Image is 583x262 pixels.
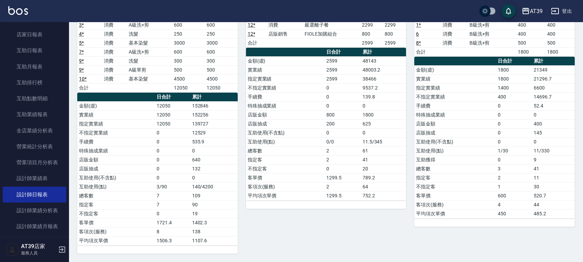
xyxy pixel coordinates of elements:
td: 金額(虛) [414,65,496,74]
td: 金額(虛) [246,56,325,65]
td: 20 [361,164,406,173]
td: 1107.6 [190,236,238,245]
td: 138 [190,227,238,236]
td: 2 [325,146,360,155]
td: 消費 [441,38,467,47]
td: 41 [532,164,575,173]
td: 1/30 [496,146,532,155]
td: 139727 [190,119,238,128]
td: 400 [516,20,545,29]
td: 3 [496,164,532,173]
a: 設計師業績分析表 [3,203,66,218]
td: 合計 [414,47,441,56]
td: 12050 [155,110,190,119]
td: 38466 [361,74,406,83]
td: 0 [496,119,532,128]
a: 全店業績分析表 [3,123,66,139]
td: 基本染髮 [127,38,172,47]
td: 消費 [102,38,127,47]
td: 1721.4 [155,218,190,227]
td: 消費 [441,20,467,29]
td: 店販抽成 [77,164,155,173]
td: 12050 [155,119,190,128]
td: 0 [325,128,360,137]
td: 2 [325,182,360,191]
td: 800 [383,29,406,38]
td: 800 [325,110,360,119]
td: 250 [172,29,205,38]
td: 139.8 [361,92,406,101]
td: 500 [172,65,205,74]
td: 2599 [325,65,360,74]
td: 店販金額 [246,110,325,119]
a: 營業項目月分析表 [3,155,66,170]
table: a dense table [77,93,238,245]
td: 合計 [77,83,102,92]
td: 不指定客 [414,182,496,191]
td: 500 [205,65,238,74]
td: 21296.7 [532,74,575,83]
a: 設計師業績表 [3,170,66,186]
td: 400 [545,20,575,29]
td: 總客數 [77,191,155,200]
td: 互助使用(點) [246,137,325,146]
td: 店販銷售 [267,29,303,38]
td: 手續費 [414,101,496,110]
th: 累計 [361,48,406,57]
td: 3/90 [155,182,190,191]
td: 1800 [516,47,545,56]
td: 640 [190,155,238,164]
td: 消費 [102,65,127,74]
td: 0 [496,155,532,164]
td: 520.7 [532,191,575,200]
td: 指定實業績 [77,119,155,128]
td: 客項次(服務) [414,200,496,209]
td: 500 [545,38,575,47]
th: 日合計 [325,48,360,57]
td: 互助使用(不含點) [414,137,496,146]
td: 4500 [205,74,238,83]
td: B級洗+剪 [468,29,516,38]
td: 2 [325,155,360,164]
td: 不指定客 [246,164,325,173]
td: 0 [361,101,406,110]
td: 店販金額 [77,155,155,164]
a: 6 [416,31,419,37]
td: 店販抽成 [246,119,325,128]
td: 7 [155,191,190,200]
td: 11 [532,173,575,182]
td: 基本染髮 [127,74,172,83]
td: 500 [516,38,545,47]
th: 累計 [532,57,575,66]
a: 互助日報表 [3,43,66,58]
td: 0 [190,173,238,182]
td: 1800 [361,110,406,119]
td: 625 [361,119,406,128]
td: 14696.7 [532,92,575,101]
td: 0 [155,146,190,155]
td: 消費 [267,20,303,29]
td: 12050 [205,83,238,92]
td: 客項次(服務) [77,227,155,236]
td: 752.2 [361,191,406,200]
td: 互助獲得 [414,155,496,164]
td: 1299.5 [325,191,360,200]
td: 450 [496,209,532,218]
td: 消費 [102,47,127,56]
td: 消費 [102,56,127,65]
td: 0 [325,92,360,101]
td: 互助使用(不含點) [77,173,155,182]
td: 400 [496,92,532,101]
td: 109 [190,191,238,200]
td: 0 [325,83,360,92]
td: 600 [496,191,532,200]
td: 140/4200 [190,182,238,191]
td: 消費 [441,29,467,38]
td: 7 [155,200,190,209]
table: a dense table [246,3,406,48]
a: 設計師業績月報表 [3,218,66,234]
img: Logo [8,6,28,15]
th: 日合計 [496,57,532,66]
td: 8 [155,227,190,236]
td: A級洗+剪 [127,20,172,29]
